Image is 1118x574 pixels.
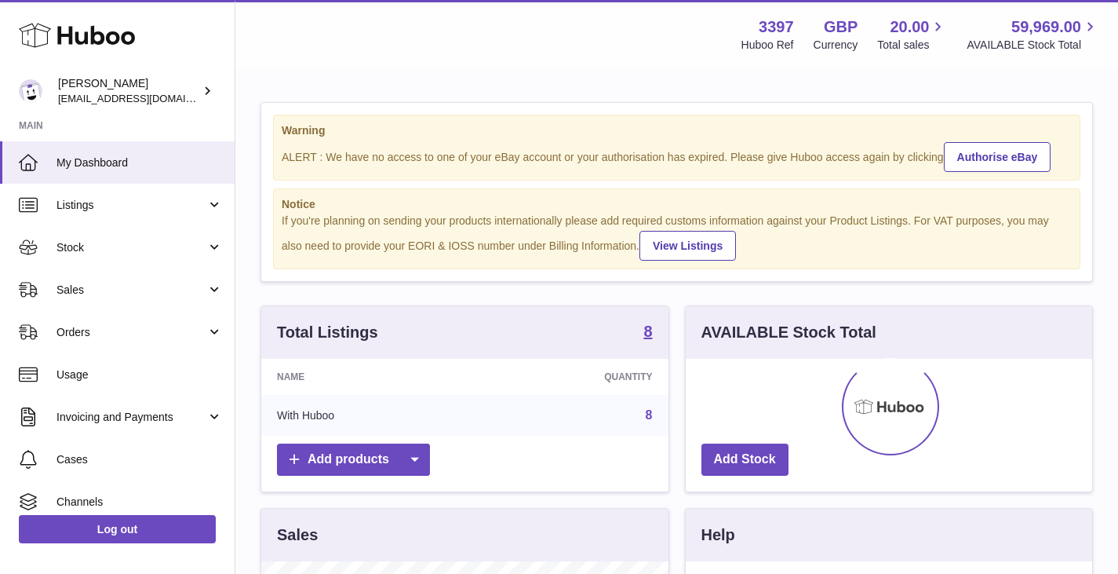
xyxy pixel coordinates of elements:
a: Log out [19,515,216,543]
a: Add Stock [701,444,788,476]
span: Sales [56,283,206,298]
div: ALERT : We have no access to one of your eBay account or your authorisation has expired. Please g... [282,140,1072,172]
span: Total sales [877,38,947,53]
h3: AVAILABLE Stock Total [701,322,876,343]
span: 59,969.00 [1011,16,1081,38]
span: AVAILABLE Stock Total [967,38,1099,53]
span: My Dashboard [56,155,223,170]
a: 20.00 Total sales [877,16,947,53]
span: [EMAIL_ADDRESS][DOMAIN_NAME] [58,92,231,104]
a: View Listings [639,231,736,261]
h3: Total Listings [277,322,378,343]
span: Usage [56,367,223,382]
a: 59,969.00 AVAILABLE Stock Total [967,16,1099,53]
span: Orders [56,325,206,340]
span: 20.00 [890,16,929,38]
a: Add products [277,444,430,476]
a: 8 [646,408,653,422]
div: If you're planning on sending your products internationally please add required customs informati... [282,214,1072,261]
span: Stock [56,240,206,255]
strong: Warning [282,123,1072,138]
strong: GBP [824,16,858,38]
strong: Notice [282,197,1072,212]
img: sales@canchema.com [19,79,42,103]
strong: 8 [643,324,652,339]
th: Name [261,359,476,395]
th: Quantity [476,359,668,395]
a: Authorise eBay [944,142,1051,172]
div: [PERSON_NAME] [58,76,199,106]
span: Channels [56,495,223,510]
span: Listings [56,198,206,213]
h3: Sales [277,525,318,546]
h3: Help [701,525,735,546]
span: Invoicing and Payments [56,410,206,425]
div: Currency [814,38,858,53]
td: With Huboo [261,395,476,436]
span: Cases [56,452,223,467]
strong: 3397 [759,16,794,38]
div: Huboo Ref [741,38,794,53]
a: 8 [643,324,652,342]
